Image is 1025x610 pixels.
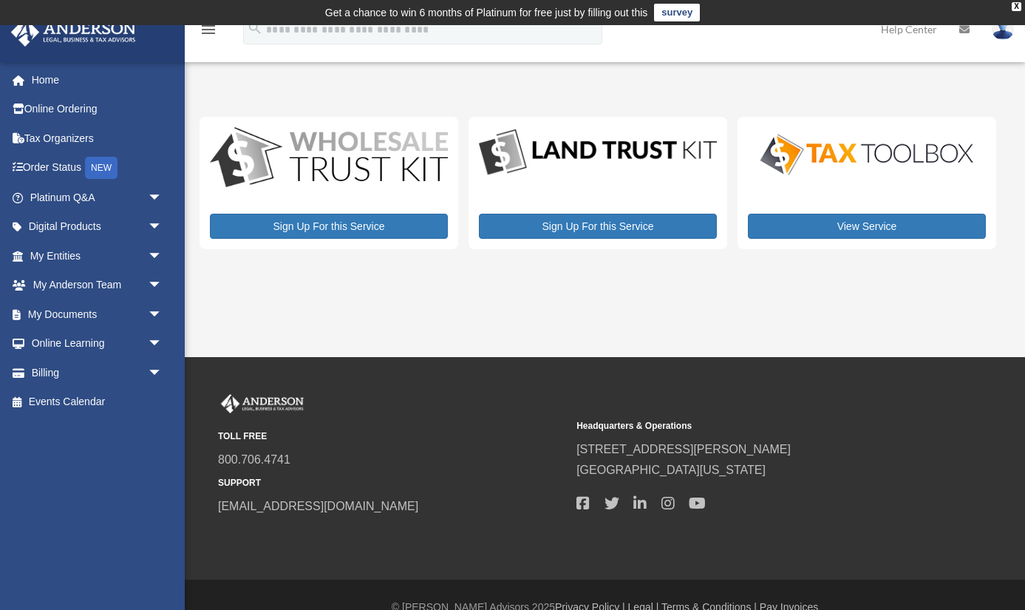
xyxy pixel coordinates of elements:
[210,214,448,239] a: Sign Up For this Service
[10,358,185,387] a: Billingarrow_drop_down
[200,21,217,38] i: menu
[148,358,177,388] span: arrow_drop_down
[479,127,717,178] img: LandTrust_lgo-1.jpg
[200,26,217,38] a: menu
[10,241,185,271] a: My Entitiesarrow_drop_down
[210,127,448,190] img: WS-Trust-Kit-lgo-1.jpg
[10,153,185,183] a: Order StatusNEW
[1012,2,1021,11] div: close
[10,329,185,359] a: Online Learningarrow_drop_down
[10,183,185,212] a: Platinum Q&Aarrow_drop_down
[7,18,140,47] img: Anderson Advisors Platinum Portal
[10,212,177,242] a: Digital Productsarrow_drop_down
[218,500,418,512] a: [EMAIL_ADDRESS][DOMAIN_NAME]
[247,20,263,36] i: search
[218,453,290,466] a: 800.706.4741
[10,299,185,329] a: My Documentsarrow_drop_down
[148,212,177,243] span: arrow_drop_down
[218,475,566,491] small: SUPPORT
[479,214,717,239] a: Sign Up For this Service
[10,95,185,124] a: Online Ordering
[992,18,1014,40] img: User Pic
[10,123,185,153] a: Tax Organizers
[148,329,177,359] span: arrow_drop_down
[148,299,177,330] span: arrow_drop_down
[576,464,766,476] a: [GEOGRAPHIC_DATA][US_STATE]
[748,214,986,239] a: View Service
[576,418,924,434] small: Headquarters & Operations
[325,4,648,21] div: Get a chance to win 6 months of Platinum for free just by filling out this
[10,65,185,95] a: Home
[576,443,791,455] a: [STREET_ADDRESS][PERSON_NAME]
[148,183,177,213] span: arrow_drop_down
[654,4,700,21] a: survey
[85,157,118,179] div: NEW
[218,394,307,413] img: Anderson Advisors Platinum Portal
[148,271,177,301] span: arrow_drop_down
[10,387,185,417] a: Events Calendar
[218,429,566,444] small: TOLL FREE
[148,241,177,271] span: arrow_drop_down
[10,271,185,300] a: My Anderson Teamarrow_drop_down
